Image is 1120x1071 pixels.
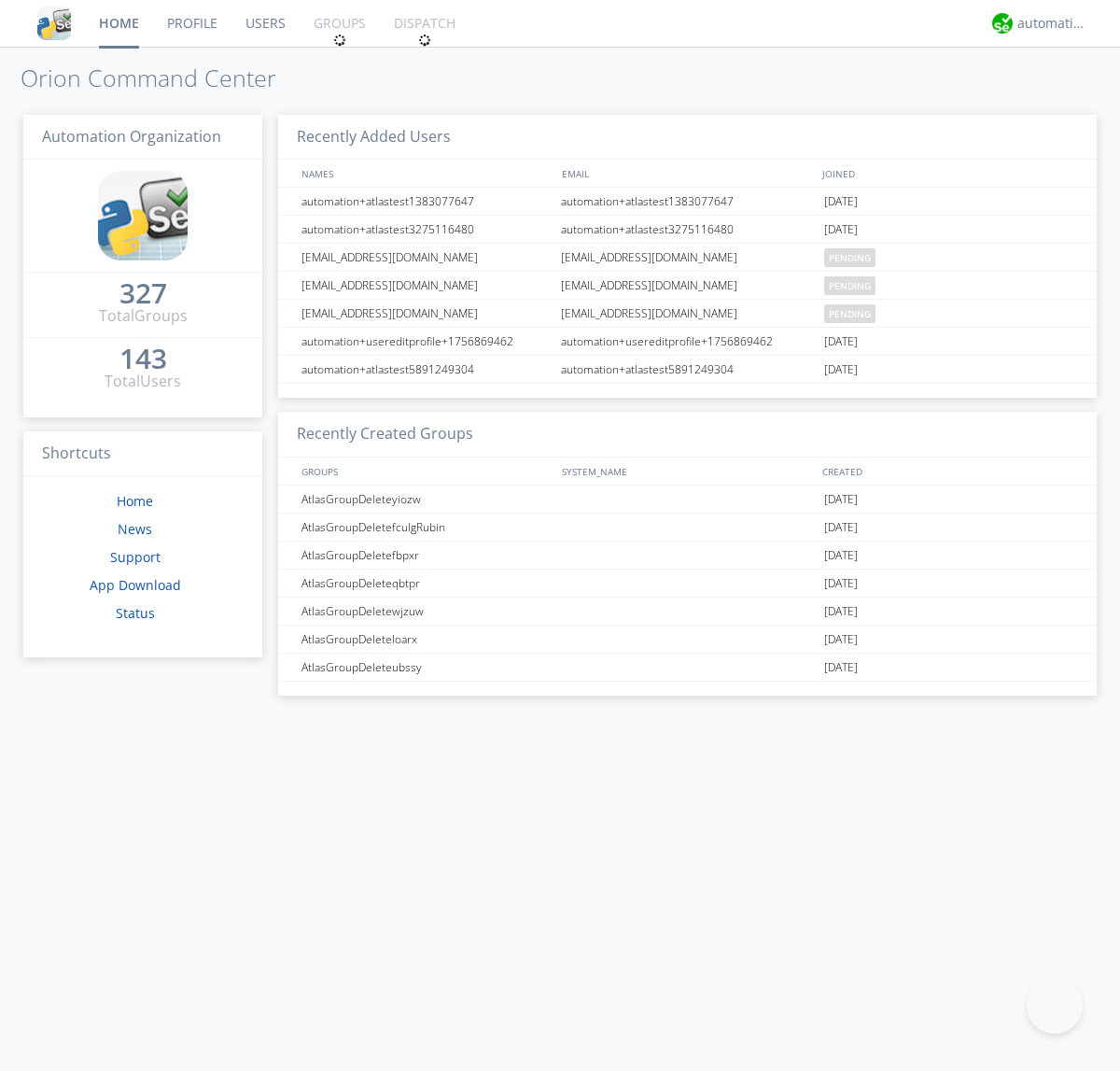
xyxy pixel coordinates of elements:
[557,458,818,485] div: SYSTEM_NAME
[99,305,188,327] div: Total Groups
[824,248,875,267] span: pending
[297,216,555,243] div: automation+atlastest3275116480
[824,514,858,542] span: [DATE]
[418,34,431,47] img: spin.svg
[556,356,819,383] div: automation+atlastest5891249304
[1017,14,1087,33] div: automation+atlas
[824,356,858,384] span: [DATE]
[297,188,555,215] div: automation+atlastest1383077647
[118,520,152,538] a: News
[297,542,555,569] div: AtlasGroupDeletefbpxr
[119,349,167,371] a: 143
[297,300,555,327] div: [EMAIL_ADDRESS][DOMAIN_NAME]
[824,570,858,598] span: [DATE]
[824,188,858,216] span: [DATE]
[297,328,555,355] div: automation+usereditprofile+1756869462
[110,548,161,566] a: Support
[119,349,167,368] div: 143
[824,328,858,356] span: [DATE]
[278,542,1097,570] a: AtlasGroupDeletefbpxr[DATE]
[297,570,555,597] div: AtlasGroupDeleteqbtpr
[278,514,1097,542] a: AtlasGroupDeletefculgRubin[DATE]
[556,244,819,271] div: [EMAIL_ADDRESS][DOMAIN_NAME]
[278,598,1097,626] a: AtlasGroupDeletewjzuw[DATE]
[297,486,555,513] div: AtlasGroupDeleteyiozw
[119,284,167,305] a: 327
[818,160,1079,187] div: JOINED
[278,300,1097,328] a: [EMAIL_ADDRESS][DOMAIN_NAME][EMAIL_ADDRESS][DOMAIN_NAME]pending
[297,160,553,187] div: NAMES
[557,160,818,187] div: EMAIL
[824,626,858,654] span: [DATE]
[278,486,1097,514] a: AtlasGroupDeleteyiozw[DATE]
[98,171,188,261] img: cddb5a64eb264b2086981ab96f4c1ba7
[1027,978,1083,1034] iframe: Toggle Customer Support
[992,13,1013,34] img: d2d01cd9b4174d08988066c6d424eccd
[824,304,875,323] span: pending
[278,272,1097,300] a: [EMAIL_ADDRESS][DOMAIN_NAME][EMAIL_ADDRESS][DOMAIN_NAME]pending
[116,604,155,622] a: Status
[117,492,153,510] a: Home
[278,570,1097,598] a: AtlasGroupDeleteqbtpr[DATE]
[297,272,555,299] div: [EMAIL_ADDRESS][DOMAIN_NAME]
[278,412,1097,458] h3: Recently Created Groups
[297,514,555,541] div: AtlasGroupDeletefculgRubin
[278,356,1097,384] a: automation+atlastest5891249304automation+atlastest5891249304[DATE]
[556,328,819,355] div: automation+usereditprofile+1756869462
[333,34,346,47] img: spin.svg
[297,458,553,485] div: GROUPS
[278,216,1097,244] a: automation+atlastest3275116480automation+atlastest3275116480[DATE]
[556,216,819,243] div: automation+atlastest3275116480
[278,188,1097,216] a: automation+atlastest1383077647automation+atlastest1383077647[DATE]
[297,626,555,653] div: AtlasGroupDeleteloarx
[297,654,555,681] div: AtlasGroupDeleteubssy
[824,216,858,244] span: [DATE]
[556,300,819,327] div: [EMAIL_ADDRESS][DOMAIN_NAME]
[824,486,858,514] span: [DATE]
[23,431,262,477] h3: Shortcuts
[824,542,858,570] span: [DATE]
[105,371,181,392] div: Total Users
[278,328,1097,356] a: automation+usereditprofile+1756869462automation+usereditprofile+1756869462[DATE]
[297,356,555,383] div: automation+atlastest5891249304
[824,598,858,626] span: [DATE]
[297,244,555,271] div: [EMAIL_ADDRESS][DOMAIN_NAME]
[37,7,71,40] img: cddb5a64eb264b2086981ab96f4c1ba7
[278,115,1097,161] h3: Recently Added Users
[42,126,221,147] span: Automation Organization
[556,272,819,299] div: [EMAIL_ADDRESS][DOMAIN_NAME]
[278,626,1097,654] a: AtlasGroupDeleteloarx[DATE]
[556,188,819,215] div: automation+atlastest1383077647
[297,598,555,625] div: AtlasGroupDeletewjzuw
[90,576,181,594] a: App Download
[119,284,167,303] div: 327
[824,276,875,295] span: pending
[824,654,858,682] span: [DATE]
[278,244,1097,272] a: [EMAIL_ADDRESS][DOMAIN_NAME][EMAIL_ADDRESS][DOMAIN_NAME]pending
[818,458,1079,485] div: CREATED
[278,654,1097,682] a: AtlasGroupDeleteubssy[DATE]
